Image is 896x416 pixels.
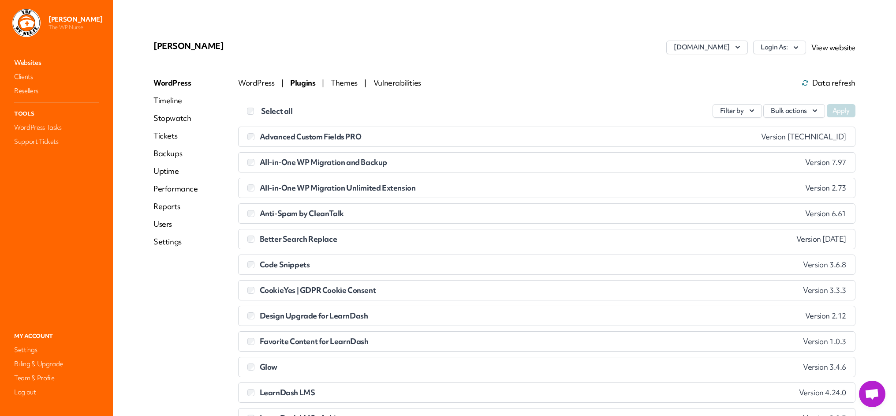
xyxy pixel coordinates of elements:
[803,363,846,371] span: Version 3.4.6
[803,286,846,295] span: Version 3.3.3
[12,372,101,384] a: Team & Profile
[364,78,366,88] span: |
[260,157,387,167] span: All-in-One WP Migration and Backup
[805,184,846,192] span: Version 2.73
[153,148,198,159] a: Backups
[261,106,293,116] label: Select all
[153,201,198,212] a: Reports
[153,236,198,247] a: Settings
[12,344,101,356] a: Settings
[799,388,846,397] span: Version 4.24.0
[12,56,101,69] a: Websites
[12,386,101,398] a: Log out
[49,15,102,24] p: [PERSON_NAME]
[290,78,317,88] span: Plugins
[153,219,198,229] a: Users
[753,41,806,54] button: Login As:
[260,311,368,321] span: Design Upgrade for LearnDash
[12,85,101,97] a: Resellers
[12,71,101,83] a: Clients
[12,330,101,342] p: My Account
[331,78,359,88] span: Themes
[153,184,198,194] a: Performance
[322,78,324,88] span: |
[12,358,101,370] a: Billing & Upgrade
[811,42,855,52] a: View website
[805,311,846,320] span: Version 2.12
[153,166,198,176] a: Uptime
[805,209,846,218] span: Version 6.61
[12,121,101,134] a: WordPress Tasks
[49,24,102,31] p: The WP Nurse
[153,113,198,124] a: Stopwatch
[238,78,276,88] span: WordPress
[260,234,337,244] span: Better Search Replace
[12,135,101,148] a: Support Tickets
[281,78,284,88] span: |
[803,260,846,269] span: Version 3.6.8
[827,104,855,117] button: Apply
[12,108,101,120] p: Tools
[260,259,310,270] span: Code Snippets
[260,362,277,372] span: Glow
[260,208,344,218] span: Anti-Spam by CleanTalk
[153,41,388,51] p: [PERSON_NAME]
[666,41,747,54] button: [DOMAIN_NAME]
[796,235,846,244] span: Version [DATE]
[260,387,315,397] span: LearnDash LMS
[153,131,198,141] a: Tickets
[153,78,198,88] a: WordPress
[153,95,198,106] a: Timeline
[802,79,855,86] span: Data refresh
[761,132,846,141] span: Version [TECHNICAL_ID]
[260,131,362,142] span: Advanced Custom Fields PRO
[763,104,825,118] button: Bulk actions
[260,183,416,193] span: All-in-One WP Migration Unlimited Extension
[859,381,885,407] a: Open chat
[260,285,376,295] span: CookieYes | GDPR Cookie Consent
[373,78,421,88] span: Vulnerabilities
[803,337,846,346] span: Version 1.0.3
[713,104,762,118] button: Filter by
[260,336,369,346] span: Favorite Content for LearnDash
[805,158,846,167] span: Version 7.97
